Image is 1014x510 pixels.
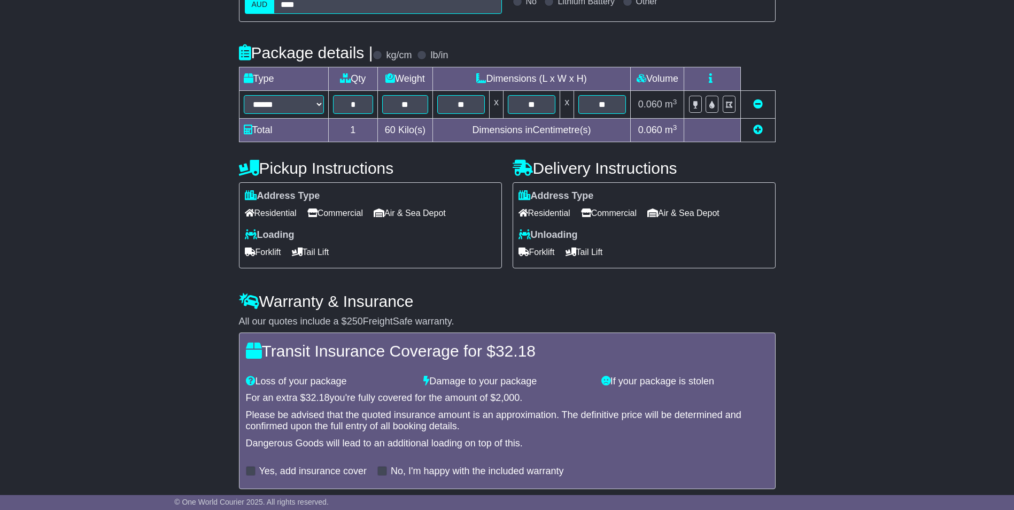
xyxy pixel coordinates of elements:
span: Tail Lift [566,244,603,260]
span: Residential [518,205,570,221]
td: x [489,91,503,119]
span: 60 [385,125,396,135]
td: Type [239,67,328,91]
label: No, I'm happy with the included warranty [391,466,564,477]
span: © One World Courier 2025. All rights reserved. [174,498,329,506]
label: kg/cm [386,50,412,61]
span: 32.18 [306,392,330,403]
span: Air & Sea Depot [374,205,446,221]
div: For an extra $ you're fully covered for the amount of $ . [246,392,769,404]
span: 250 [347,316,363,327]
td: Qty [328,67,378,91]
span: 32.18 [496,342,536,360]
h4: Pickup Instructions [239,159,502,177]
td: Weight [378,67,433,91]
span: 2,000 [496,392,520,403]
sup: 3 [673,98,677,106]
label: Address Type [518,190,594,202]
td: 1 [328,119,378,142]
span: m [665,99,677,110]
div: Loss of your package [241,376,419,388]
h4: Transit Insurance Coverage for $ [246,342,769,360]
div: Dangerous Goods will lead to an additional loading on top of this. [246,438,769,450]
span: Tail Lift [292,244,329,260]
span: Residential [245,205,297,221]
label: Address Type [245,190,320,202]
h4: Delivery Instructions [513,159,776,177]
span: Forklift [518,244,555,260]
h4: Package details | [239,44,373,61]
span: Commercial [307,205,363,221]
span: Commercial [581,205,637,221]
td: Volume [631,67,684,91]
label: Unloading [518,229,578,241]
div: Damage to your package [418,376,596,388]
span: 0.060 [638,125,662,135]
sup: 3 [673,123,677,132]
span: Forklift [245,244,281,260]
td: x [560,91,574,119]
div: Please be advised that the quoted insurance amount is an approximation. The definitive price will... [246,409,769,432]
a: Remove this item [753,99,763,110]
span: 0.060 [638,99,662,110]
div: All our quotes include a $ FreightSafe warranty. [239,316,776,328]
td: Total [239,119,328,142]
h4: Warranty & Insurance [239,292,776,310]
span: Air & Sea Depot [647,205,719,221]
label: Loading [245,229,295,241]
td: Dimensions (L x W x H) [432,67,631,91]
div: If your package is stolen [596,376,774,388]
a: Add new item [753,125,763,135]
span: m [665,125,677,135]
label: lb/in [430,50,448,61]
td: Dimensions in Centimetre(s) [432,119,631,142]
label: Yes, add insurance cover [259,466,367,477]
td: Kilo(s) [378,119,433,142]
